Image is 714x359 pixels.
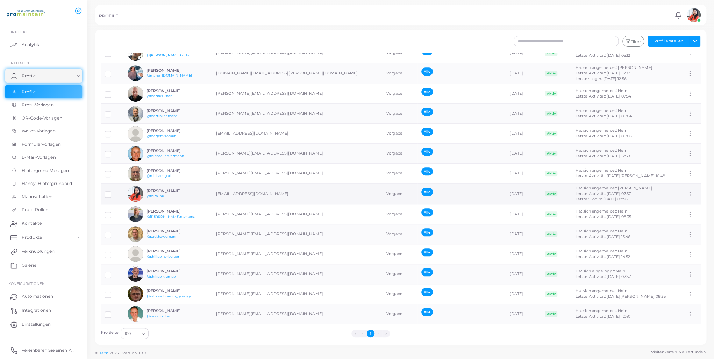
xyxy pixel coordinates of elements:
[421,228,433,236] span: Alle
[22,207,48,213] span: Profil-Rollen
[147,114,178,118] a: @martin.leemans
[22,154,56,160] span: E-Mail-Vorlagen
[506,124,541,144] td: [DATE]
[383,264,417,284] td: Vorgabe
[212,304,382,324] td: [PERSON_NAME][EMAIL_ADDRESS][DOMAIN_NAME]
[648,36,689,47] button: Profil erstellen
[506,304,541,324] td: [DATE]
[22,234,42,240] span: Produkte
[5,138,82,151] a: Formularvorlagen
[22,167,69,174] span: Hintergrund-Vorlagen
[212,43,382,63] td: [PERSON_NAME][EMAIL_ADDRESS][DOMAIN_NAME]
[22,42,39,48] span: Analytik
[421,268,433,276] span: Alle
[147,134,176,138] a: @merjem.somun
[576,314,630,319] span: Letzte Aktivität: [DATE] 12:40
[576,288,627,293] span: Hat sich angemeldet: Nein
[383,204,417,224] td: Vorgabe
[651,349,706,355] span: Visitenkarten. Neu erfunden.
[147,174,172,178] a: @michael.guth
[147,94,172,98] a: @markus.knab
[576,153,630,158] span: Letzte Aktivität: [DATE] 12:58
[22,115,62,121] span: QR-Code-Vorlagen
[212,284,382,304] td: [PERSON_NAME][EMAIL_ADDRESS][DOMAIN_NAME]
[99,14,118,19] h5: PROFILE
[576,196,628,201] span: Letzter Login: [DATE] 07:56
[383,43,417,63] td: Vorgabe
[421,288,433,296] span: Alle
[421,208,433,216] span: Alle
[421,67,433,76] span: Alle
[383,184,417,204] td: Vorgabe
[147,235,178,238] a: @paul.hawemann
[576,148,627,153] span: Hat sich angemeldet: Nein
[383,144,417,164] td: Vorgabe
[147,215,195,218] a: @[PERSON_NAME].mertens
[5,151,82,164] a: E-Mail-Vorlagen
[122,351,147,356] span: Version: 1.8.0
[22,89,36,95] span: Profile
[506,144,541,164] td: [DATE]
[630,39,641,44] font: Filter
[5,289,82,303] a: Automationen
[8,281,45,286] span: Konfigurationen
[5,98,82,112] a: Profil-Vorlagen
[128,166,143,181] img: Avatar
[147,73,192,77] a: @marie_[DOMAIN_NAME]
[576,53,630,58] span: Letzte Aktivität: [DATE] 05:12
[147,194,164,198] a: @mira.lau
[545,131,558,136] span: Aktiv
[147,229,198,234] h6: [PERSON_NAME]
[421,308,433,316] span: Alle
[576,88,627,93] span: Hat sich angemeldet: Nein
[545,311,558,317] span: Aktiv
[383,224,417,244] td: Vorgabe
[147,249,198,253] h6: [PERSON_NAME]
[147,314,171,318] a: @raoul.fischer
[383,104,417,124] td: Vorgabe
[506,244,541,264] td: [DATE]
[545,191,558,196] span: Aktiv
[99,351,110,356] a: Tapni
[545,231,558,237] span: Aktiv
[383,244,417,264] td: Vorgabe
[622,36,644,47] button: Filter
[685,8,702,22] a: Avatar
[212,204,382,224] td: [PERSON_NAME][EMAIL_ADDRESS][DOMAIN_NAME]
[576,214,631,219] span: Letzte Aktivität: [DATE] 08:35
[5,303,82,317] a: Integrationen
[576,114,632,119] span: Letzte Aktivität: [DATE] 08:04
[212,164,382,184] td: [PERSON_NAME][EMAIL_ADDRESS][DOMAIN_NAME]
[545,251,558,257] span: Aktiv
[383,84,417,104] td: Vorgabe
[545,171,558,176] span: Aktiv
[147,68,198,73] h6: [PERSON_NAME]
[576,274,631,279] span: Letzte Aktivität: [DATE] 07:57
[22,73,36,79] span: Profile
[5,317,82,331] a: Einstellungen
[421,167,433,175] span: Alle
[147,269,198,273] h6: [PERSON_NAME]
[5,343,82,357] a: Vereinbaren Sie einen Anruf
[545,151,558,156] span: Aktiv
[147,289,198,293] h6: [PERSON_NAME]
[22,141,61,148] span: Formularvorlagen
[576,209,627,214] span: Hat sich angemeldet: Nein
[545,91,558,96] span: Aktiv
[383,124,417,144] td: Vorgabe
[95,350,146,356] span: ©
[5,216,82,230] a: Kontakte
[545,271,558,277] span: Aktiv
[576,268,625,273] span: Hat sich eingeloggt: Nein
[147,89,198,93] h6: [PERSON_NAME]
[128,206,143,222] img: Avatar
[22,307,51,314] span: Integrationen
[383,304,417,324] td: Vorgabe
[576,134,632,138] span: Letzte Aktivität: [DATE] 08:06
[212,84,382,104] td: [PERSON_NAME][EMAIL_ADDRESS][DOMAIN_NAME]
[545,211,558,217] span: Aktiv
[147,109,198,113] h6: [PERSON_NAME]
[147,149,198,153] h6: [PERSON_NAME]
[212,184,382,204] td: [EMAIL_ADDRESS][DOMAIN_NAME]
[128,246,143,262] img: Avatar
